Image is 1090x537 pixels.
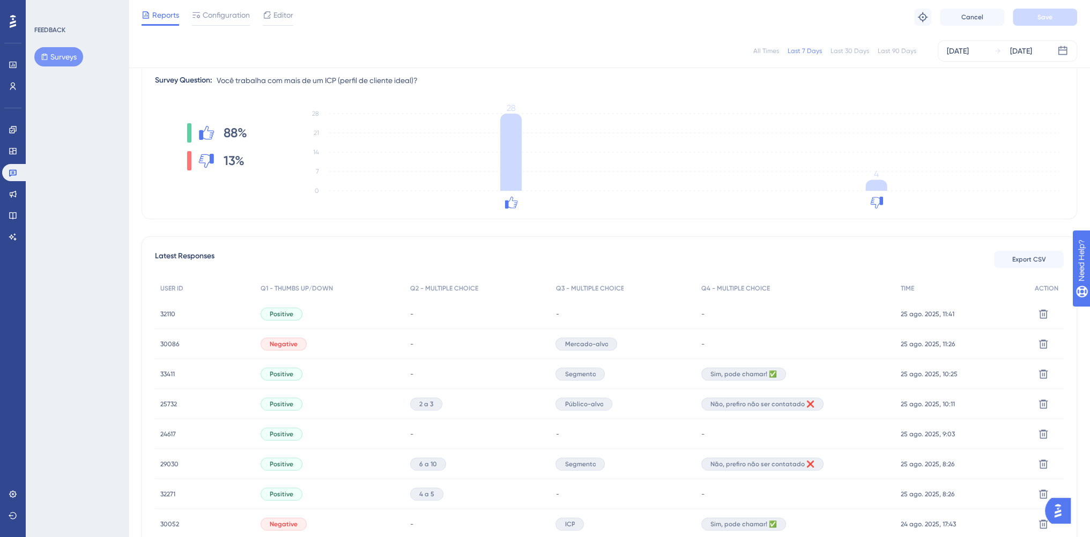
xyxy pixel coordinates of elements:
[555,430,559,438] span: -
[565,520,575,528] span: ICP
[410,430,413,438] span: -
[217,74,418,87] span: Você trabalha com mais de um ICP (perfil de cliente ideal)?
[1045,495,1077,527] iframe: UserGuiding AI Assistant Launcher
[565,400,603,408] span: Público-alvo
[270,520,298,528] span: Negative
[1013,9,1077,26] button: Save
[155,250,214,269] span: Latest Responses
[160,340,179,348] span: 30086
[555,284,624,293] span: Q3 - MULTIPLE CHOICE
[1035,284,1058,293] span: ACTION
[701,340,705,348] span: -
[270,370,293,378] span: Positive
[901,430,955,438] span: 25 ago. 2025, 9:03
[701,284,770,293] span: Q4 - MULTIPLE CHOICE
[710,520,777,528] span: Sim, pode chamar! ✅
[565,340,608,348] span: Mercado-alvo
[947,44,969,57] div: [DATE]
[555,310,559,318] span: -
[224,124,247,141] span: 88%
[874,169,879,179] tspan: 4
[155,74,212,87] div: Survey Question:
[753,47,779,55] div: All Times
[1012,255,1046,264] span: Export CSV
[994,251,1064,268] button: Export CSV
[419,400,433,408] span: 2 a 3
[565,460,596,468] span: Segmento
[34,47,83,66] button: Surveys
[507,103,516,113] tspan: 28
[410,310,413,318] span: -
[410,284,478,293] span: Q2 - MULTIPLE CHOICE
[160,310,175,318] span: 32110
[901,310,954,318] span: 25 ago. 2025, 11:41
[901,460,954,468] span: 25 ago. 2025, 8:26
[710,460,814,468] span: Não, prefiro não ser contatado ❌
[312,110,319,117] tspan: 28
[224,152,244,169] span: 13%
[410,520,413,528] span: -
[160,430,176,438] span: 24617
[901,340,955,348] span: 25 ago. 2025, 11:26
[901,284,914,293] span: TIME
[270,400,293,408] span: Positive
[203,9,250,21] span: Configuration
[160,460,179,468] span: 29030
[555,490,559,498] span: -
[901,370,958,378] span: 25 ago. 2025, 10:25
[261,284,333,293] span: Q1 - THUMBS UP/DOWN
[273,9,293,21] span: Editor
[901,400,955,408] span: 25 ago. 2025, 10:11
[315,187,319,195] tspan: 0
[160,284,183,293] span: USER ID
[831,47,869,55] div: Last 30 Days
[314,129,319,137] tspan: 21
[270,310,293,318] span: Positive
[152,9,179,21] span: Reports
[270,430,293,438] span: Positive
[419,460,437,468] span: 6 a 10
[25,3,67,16] span: Need Help?
[565,370,596,378] span: Segmento
[940,9,1004,26] button: Cancel
[270,340,298,348] span: Negative
[160,370,175,378] span: 33411
[1010,44,1032,57] div: [DATE]
[419,490,434,498] span: 4 a 5
[961,13,983,21] span: Cancel
[410,370,413,378] span: -
[270,490,293,498] span: Positive
[701,490,705,498] span: -
[316,168,319,175] tspan: 7
[710,370,777,378] span: Sim, pode chamar! ✅
[160,400,177,408] span: 25732
[160,520,179,528] span: 30052
[901,520,956,528] span: 24 ago. 2025, 17:43
[701,430,705,438] span: -
[410,340,413,348] span: -
[34,26,65,34] div: FEEDBACK
[701,310,705,318] span: -
[788,47,822,55] div: Last 7 Days
[710,400,814,408] span: Não, prefiro não ser contatado ❌
[878,47,916,55] div: Last 90 Days
[160,490,175,498] span: 32271
[270,460,293,468] span: Positive
[313,148,319,156] tspan: 14
[901,490,954,498] span: 25 ago. 2025, 8:26
[1037,13,1052,21] span: Save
